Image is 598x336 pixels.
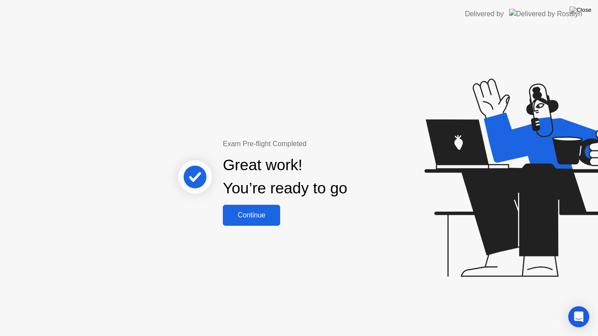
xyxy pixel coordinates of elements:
[223,154,347,200] div: Great work! You’re ready to go
[568,306,589,327] div: Open Intercom Messenger
[225,211,278,219] div: Continue
[223,139,404,149] div: Exam Pre-flight Completed
[465,9,504,19] div: Delivered by
[509,9,582,19] img: Delivered by Rosalyn
[223,205,280,226] button: Continue
[570,7,591,14] img: Close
